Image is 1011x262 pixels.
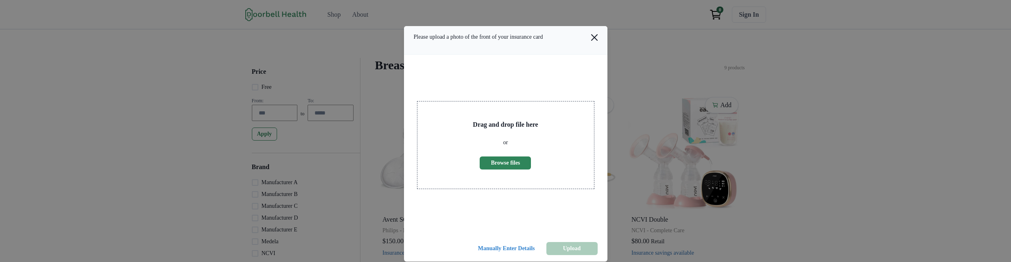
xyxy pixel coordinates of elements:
[546,242,598,255] button: Upload
[480,156,531,170] button: Browse files
[473,121,538,128] h2: Drag and drop file here
[404,26,607,55] header: Please upload a photo of the front of your insurance card
[503,138,508,147] p: or
[472,242,542,255] button: Manually Enter Details
[586,29,603,46] button: Close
